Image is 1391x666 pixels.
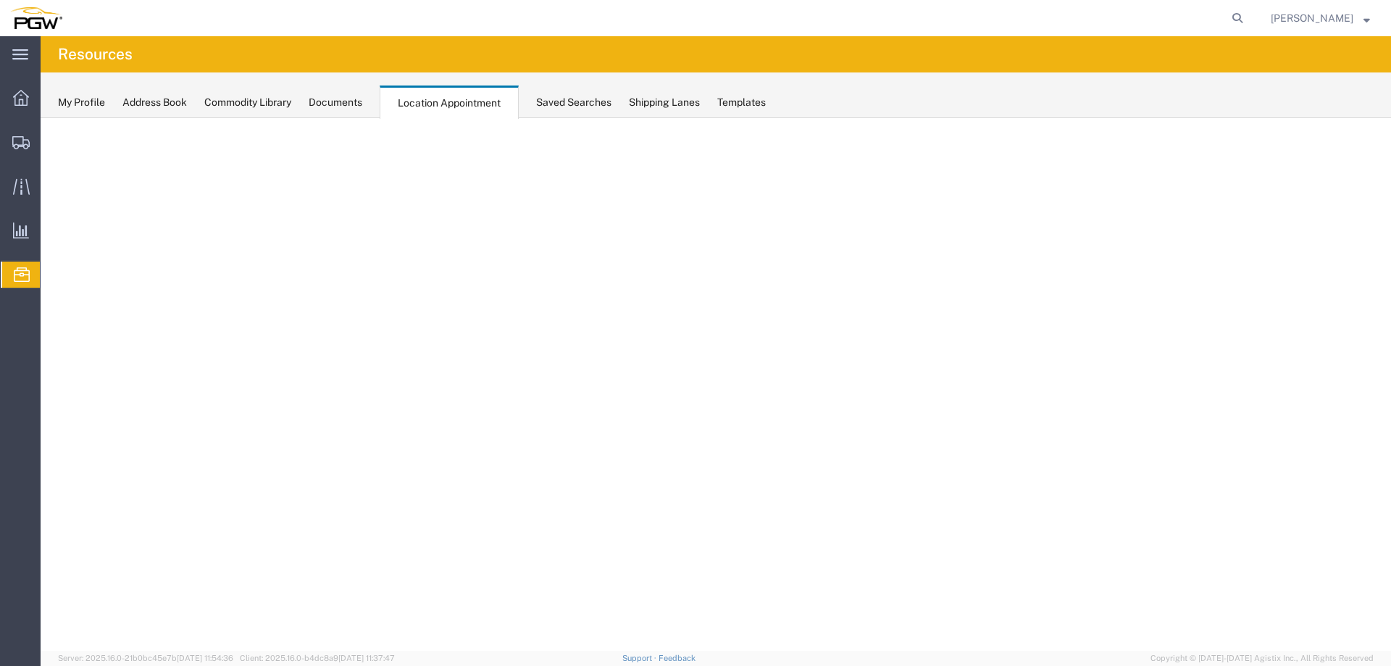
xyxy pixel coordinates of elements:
[58,654,233,662] span: Server: 2025.16.0-21b0bc45e7b
[204,95,291,110] div: Commodity Library
[1150,652,1374,665] span: Copyright © [DATE]-[DATE] Agistix Inc., All Rights Reserved
[536,95,611,110] div: Saved Searches
[717,95,766,110] div: Templates
[177,654,233,662] span: [DATE] 11:54:36
[380,86,519,119] div: Location Appointment
[629,95,700,110] div: Shipping Lanes
[1270,9,1371,27] button: [PERSON_NAME]
[240,654,395,662] span: Client: 2025.16.0-b4dc8a9
[659,654,695,662] a: Feedback
[10,7,62,29] img: logo
[58,95,105,110] div: My Profile
[1271,10,1353,26] span: Phillip Thornton
[41,118,1391,651] iframe: FS Legacy Container
[622,654,659,662] a: Support
[122,95,187,110] div: Address Book
[338,654,395,662] span: [DATE] 11:37:47
[309,95,362,110] div: Documents
[58,36,133,72] h4: Resources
